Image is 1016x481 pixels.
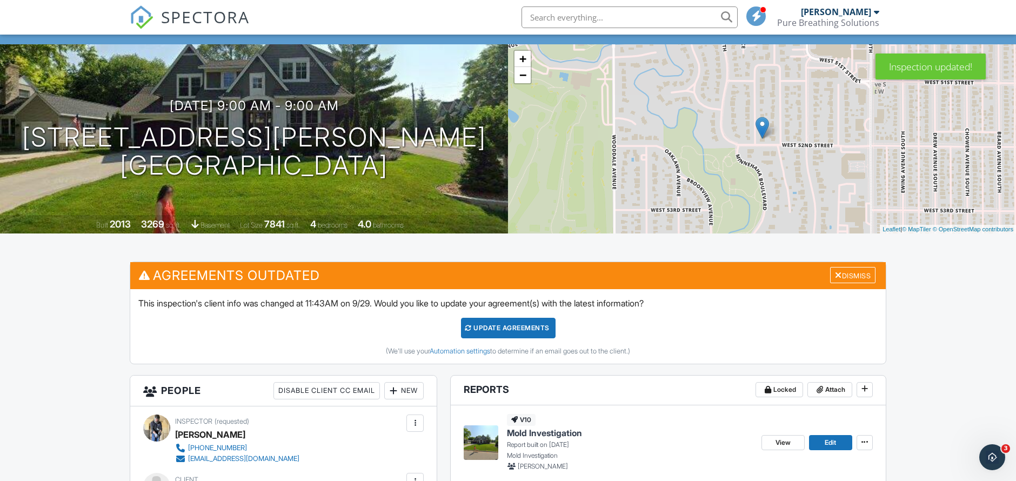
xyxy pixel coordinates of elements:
[170,98,339,113] h3: [DATE] 9:00 am - 9:00 am
[175,426,245,443] div: [PERSON_NAME]
[175,453,299,464] a: [EMAIL_ADDRESS][DOMAIN_NAME]
[883,226,900,232] a: Leaflet
[110,218,131,230] div: 2013
[310,218,316,230] div: 4
[373,221,404,229] span: bathrooms
[273,382,380,399] div: Disable Client CC Email
[880,225,1016,234] div: |
[130,262,886,289] h3: Agreements Outdated
[130,289,886,364] div: This inspection's client info was changed at 11:43AM on 9/29. Would you like to update your agree...
[240,221,263,229] span: Lot Size
[141,218,164,230] div: 3269
[875,54,986,79] div: Inspection updated!
[200,221,230,229] span: basement
[461,318,556,338] div: Update Agreements
[96,221,108,229] span: Built
[175,443,299,453] a: [PHONE_NUMBER]
[161,5,250,28] span: SPECTORA
[384,382,424,399] div: New
[514,67,531,83] a: Zoom out
[138,347,878,356] div: (We'll use your to determine if an email goes out to the client.)
[130,5,153,29] img: The Best Home Inspection Software - Spectora
[522,6,738,28] input: Search everything...
[188,455,299,463] div: [EMAIL_ADDRESS][DOMAIN_NAME]
[175,417,212,425] span: Inspector
[286,221,300,229] span: sq.ft.
[514,51,531,67] a: Zoom in
[979,444,1005,470] iframe: Intercom live chat
[188,444,247,452] div: [PHONE_NUMBER]
[1001,444,1010,453] span: 3
[318,221,347,229] span: bedrooms
[358,218,371,230] div: 4.0
[830,267,875,284] div: Dismiss
[902,226,931,232] a: © MapTiler
[777,17,879,28] div: Pure Breathing Solutions
[430,347,490,355] a: Automation settings
[130,15,250,37] a: SPECTORA
[166,221,181,229] span: sq. ft.
[130,376,437,406] h3: People
[933,226,1013,232] a: © OpenStreetMap contributors
[264,218,285,230] div: 7841
[215,417,249,425] span: (requested)
[22,123,486,181] h1: [STREET_ADDRESS][PERSON_NAME] [GEOGRAPHIC_DATA]
[801,6,871,17] div: [PERSON_NAME]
